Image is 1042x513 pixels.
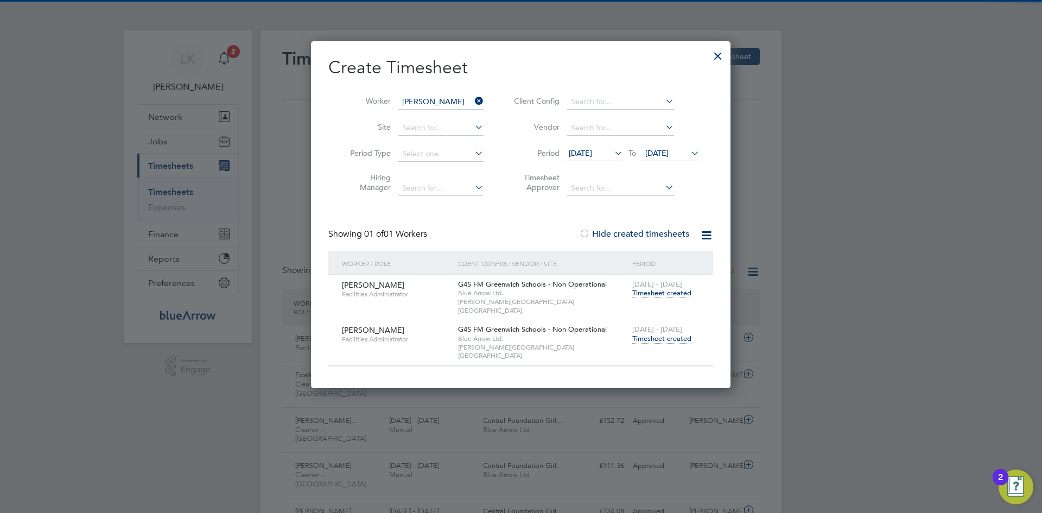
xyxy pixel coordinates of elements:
[511,148,560,158] label: Period
[342,280,404,290] span: [PERSON_NAME]
[632,288,691,298] span: Timesheet created
[342,325,404,335] span: [PERSON_NAME]
[458,334,627,343] span: Blue Arrow Ltd.
[645,148,669,158] span: [DATE]
[569,148,592,158] span: [DATE]
[458,280,607,289] span: G4S FM Greenwich Schools - Non Operational
[567,121,674,136] input: Search for...
[632,325,682,334] span: [DATE] - [DATE]
[342,335,450,344] span: Facilities Administrator
[458,289,627,297] span: Blue Arrow Ltd.
[632,334,691,344] span: Timesheet created
[632,280,682,289] span: [DATE] - [DATE]
[328,229,429,240] div: Showing
[458,343,627,360] span: [PERSON_NAME][GEOGRAPHIC_DATA] [GEOGRAPHIC_DATA]
[579,229,689,239] label: Hide created timesheets
[511,96,560,106] label: Client Config
[342,290,450,299] span: Facilities Administrator
[342,173,391,192] label: Hiring Manager
[455,251,630,276] div: Client Config / Vendor / Site
[625,146,639,160] span: To
[328,56,713,79] h2: Create Timesheet
[342,96,391,106] label: Worker
[567,94,674,110] input: Search for...
[364,229,427,239] span: 01 Workers
[342,148,391,158] label: Period Type
[342,122,391,132] label: Site
[458,325,607,334] span: G4S FM Greenwich Schools - Non Operational
[398,147,484,162] input: Select one
[398,121,484,136] input: Search for...
[630,251,702,276] div: Period
[567,181,674,196] input: Search for...
[364,229,384,239] span: 01 of
[398,94,484,110] input: Search for...
[398,181,484,196] input: Search for...
[999,470,1033,504] button: Open Resource Center, 2 new notifications
[998,477,1003,491] div: 2
[458,297,627,314] span: [PERSON_NAME][GEOGRAPHIC_DATA] [GEOGRAPHIC_DATA]
[511,173,560,192] label: Timesheet Approver
[511,122,560,132] label: Vendor
[339,251,455,276] div: Worker / Role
